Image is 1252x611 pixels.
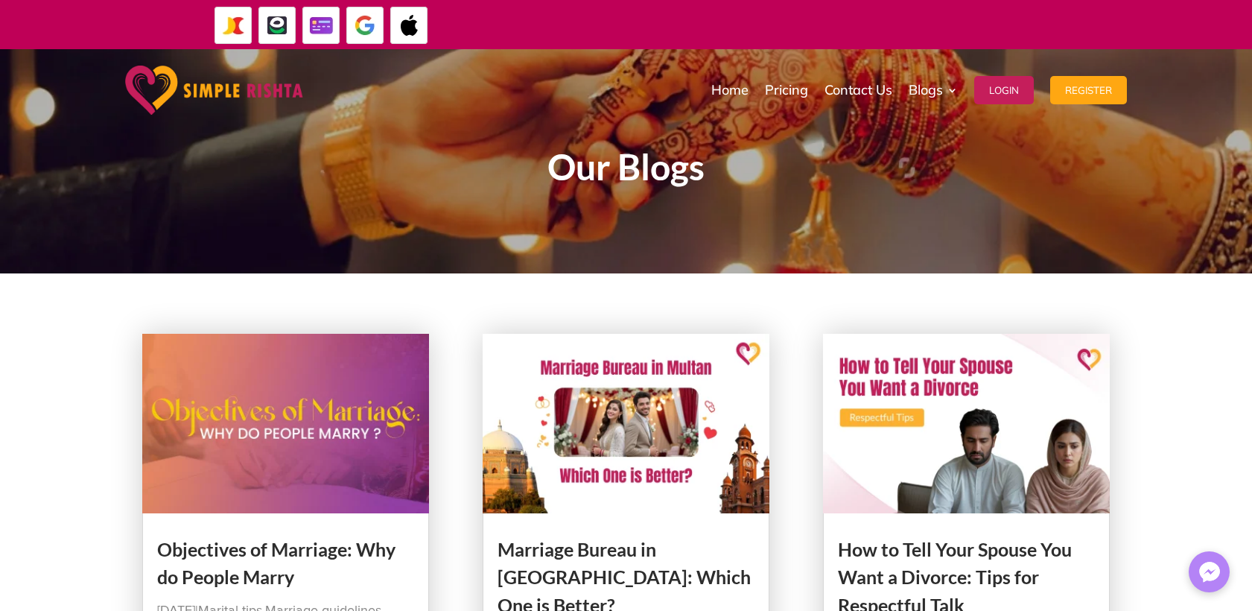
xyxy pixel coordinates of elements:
a: Register [1050,53,1127,127]
img: How to Tell Your Spouse You Want a Divorce: Tips for Respectful Talk [823,334,1110,513]
a: Objectives of Marriage: Why do People Marry [157,538,395,589]
img: Objectives of Marriage: Why do People Marry [142,334,430,513]
button: Login [974,76,1034,104]
img: Marriage Bureau in Multan: Which One is Better? [483,334,770,513]
a: Login [974,53,1034,127]
button: Register [1050,76,1127,104]
a: Pricing [765,53,808,127]
a: Home [711,53,749,127]
h1: Our Blogs [224,149,1029,192]
a: Contact Us [824,53,892,127]
a: Blogs [909,53,958,127]
img: Messenger [1195,557,1224,587]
